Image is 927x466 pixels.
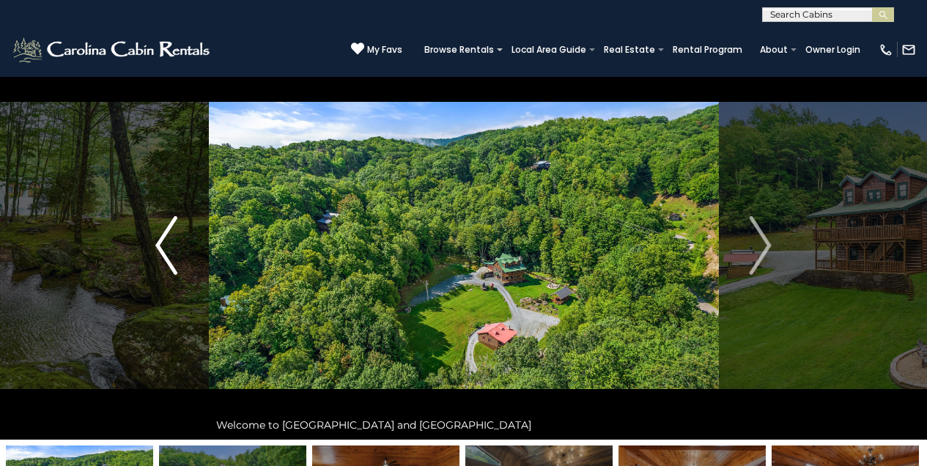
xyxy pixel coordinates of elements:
[753,40,795,60] a: About
[504,40,594,60] a: Local Area Guide
[125,51,209,440] button: Previous
[209,410,719,440] div: Welcome to [GEOGRAPHIC_DATA] and [GEOGRAPHIC_DATA]
[901,42,916,57] img: mail-regular-white.png
[879,42,893,57] img: phone-regular-white.png
[597,40,662,60] a: Real Estate
[665,40,750,60] a: Rental Program
[718,51,802,440] button: Next
[798,40,868,60] a: Owner Login
[155,216,177,275] img: arrow
[750,216,772,275] img: arrow
[417,40,501,60] a: Browse Rentals
[11,35,214,64] img: White-1-2.png
[367,43,402,56] span: My Favs
[351,42,402,57] a: My Favs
